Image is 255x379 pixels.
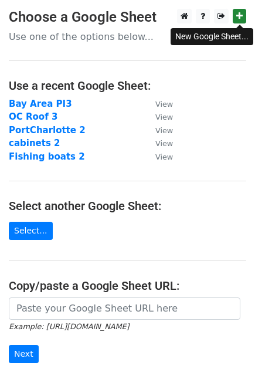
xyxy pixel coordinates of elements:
[9,9,246,26] h3: Choose a Google Sheet
[155,100,173,109] small: View
[9,297,240,320] input: Paste your Google Sheet URL here
[9,31,246,43] p: Use one of the options below...
[155,139,173,148] small: View
[9,222,53,240] a: Select...
[171,28,253,45] div: New Google Sheet...
[9,345,39,363] input: Next
[9,99,72,109] a: Bay Area PI3
[9,322,129,331] small: Example: [URL][DOMAIN_NAME]
[9,79,246,93] h4: Use a recent Google Sheet:
[9,111,57,122] a: OC Roof 3
[144,151,173,162] a: View
[144,125,173,136] a: View
[155,153,173,161] small: View
[9,125,86,136] a: PortCharlotte 2
[9,151,85,162] a: Fishing boats 2
[9,138,60,148] a: cabinets 2
[9,279,246,293] h4: Copy/paste a Google Sheet URL:
[196,323,255,379] iframe: Chat Widget
[9,199,246,213] h4: Select another Google Sheet:
[144,99,173,109] a: View
[144,111,173,122] a: View
[144,138,173,148] a: View
[155,126,173,135] small: View
[155,113,173,121] small: View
